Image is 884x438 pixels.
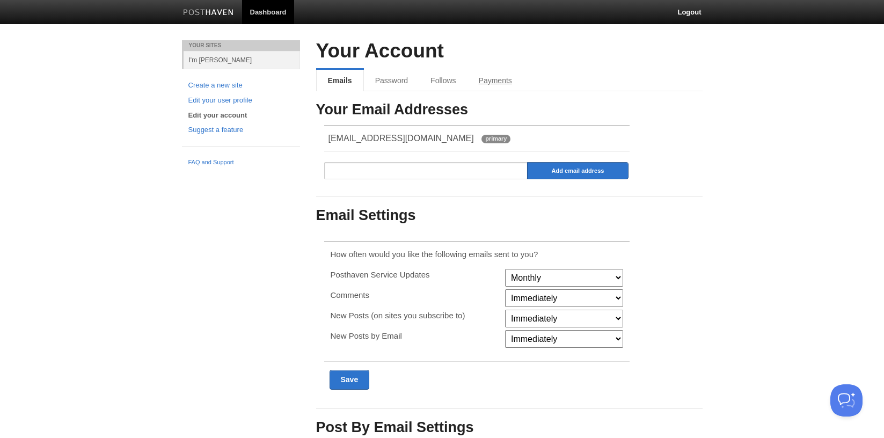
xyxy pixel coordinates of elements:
span: [EMAIL_ADDRESS][DOMAIN_NAME] [328,134,474,143]
a: Payments [467,70,523,91]
li: Your Sites [182,40,300,51]
a: Follows [419,70,467,91]
a: Edit your user profile [188,95,294,106]
p: Comments [331,289,499,301]
input: Add email address [527,162,629,179]
iframe: Help Scout Beacon - Open [830,384,863,417]
p: How often would you like the following emails sent to you? [331,249,624,260]
p: New Posts by Email [331,330,499,341]
a: I'm [PERSON_NAME] [184,51,300,69]
span: primary [481,135,510,143]
h3: Post By Email Settings [316,420,703,436]
a: Password [364,70,419,91]
p: New Posts (on sites you subscribe to) [331,310,499,321]
h3: Email Settings [316,208,703,224]
h3: Your Email Addresses [316,102,703,118]
a: Emails [316,70,364,91]
a: FAQ and Support [188,158,294,167]
p: Posthaven Service Updates [331,269,499,280]
a: Edit your account [188,110,294,121]
a: Suggest a feature [188,125,294,136]
a: Create a new site [188,80,294,91]
img: Posthaven-bar [183,9,234,17]
input: Save [330,370,370,390]
h2: Your Account [316,40,703,62]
